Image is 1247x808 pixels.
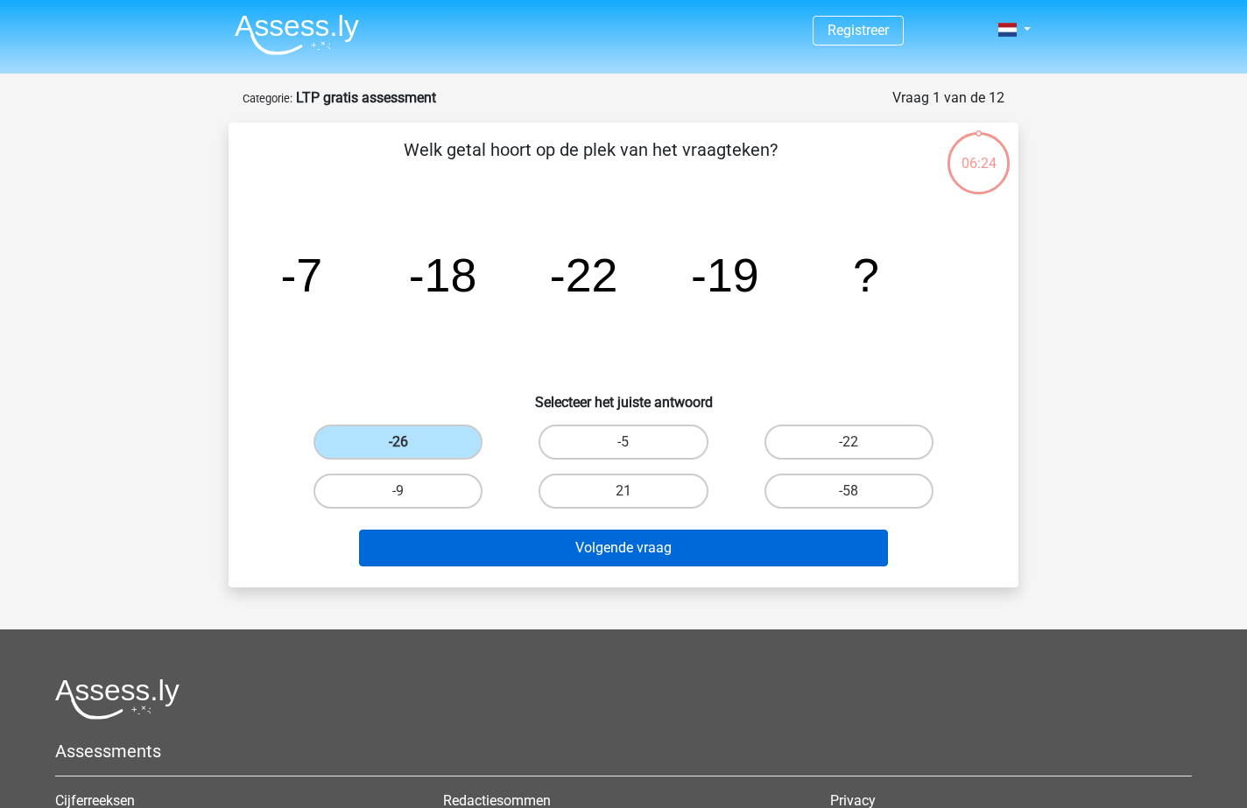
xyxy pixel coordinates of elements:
label: -22 [764,425,933,460]
strong: LTP gratis assessment [296,89,436,106]
h5: Assessments [55,741,1192,762]
small: Categorie: [243,92,292,105]
div: Vraag 1 van de 12 [892,88,1004,109]
tspan: -18 [409,249,477,301]
div: 06:24 [946,130,1011,174]
p: Welk getal hoort op de plek van het vraagteken? [257,137,925,189]
tspan: -19 [691,249,759,301]
tspan: ? [853,249,879,301]
img: Assessly logo [55,678,180,720]
a: Registreer [828,22,889,39]
h6: Selecteer het juiste antwoord [257,380,990,411]
label: -26 [314,425,483,460]
tspan: -7 [280,249,322,301]
img: Assessly [235,14,359,55]
label: 21 [539,474,708,509]
label: -5 [539,425,708,460]
button: Volgende vraag [359,530,889,566]
label: -58 [764,474,933,509]
label: -9 [314,474,483,509]
tspan: -22 [550,249,618,301]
